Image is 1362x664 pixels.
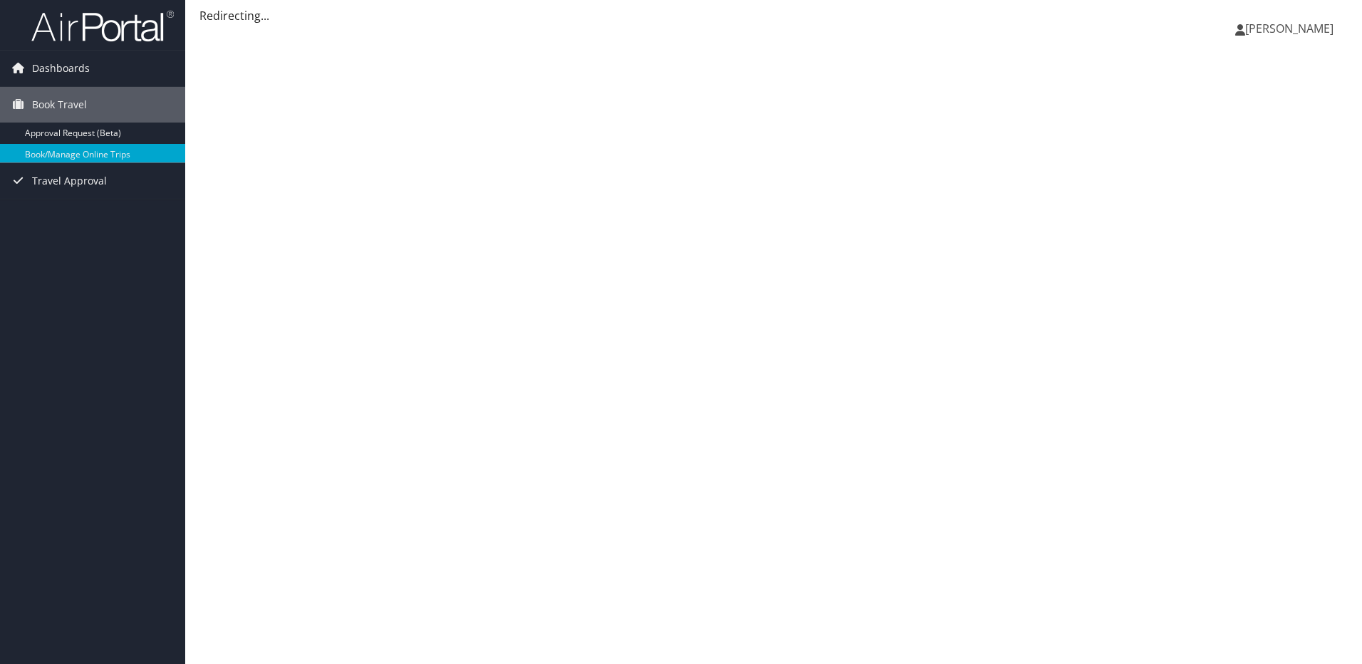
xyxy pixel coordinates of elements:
[32,163,107,199] span: Travel Approval
[1245,21,1334,36] span: [PERSON_NAME]
[31,9,174,43] img: airportal-logo.png
[32,51,90,86] span: Dashboards
[199,7,1348,24] div: Redirecting...
[32,87,87,123] span: Book Travel
[1235,7,1348,50] a: [PERSON_NAME]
